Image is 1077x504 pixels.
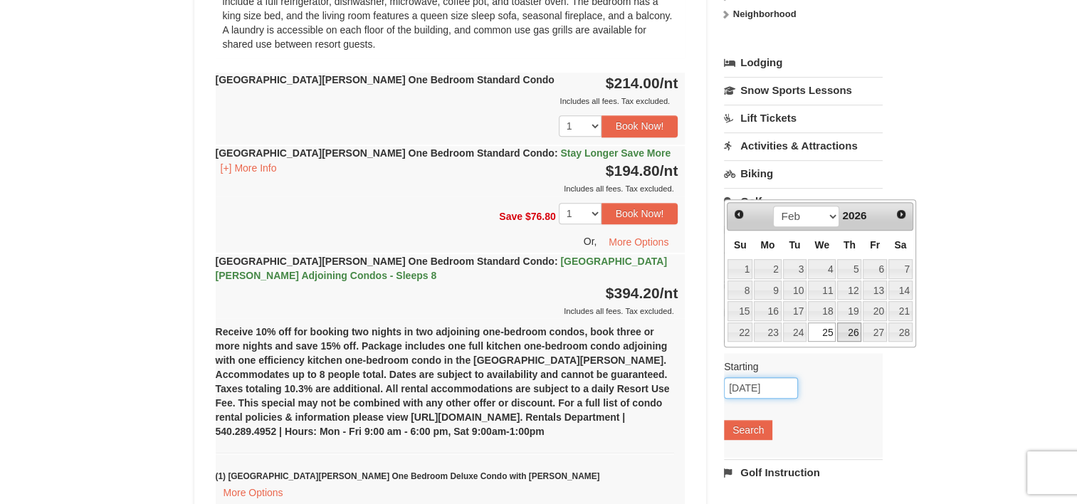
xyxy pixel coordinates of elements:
a: Lift Tickets [724,105,883,131]
button: More Options [599,231,678,253]
a: Prev [729,204,749,224]
a: 18 [808,301,836,321]
span: Thursday [844,239,856,251]
button: Book Now! [601,203,678,224]
a: 14 [888,280,913,300]
strong: [GEOGRAPHIC_DATA][PERSON_NAME] One Bedroom Standard Condo [216,256,667,281]
a: 26 [837,322,861,342]
a: 9 [754,280,781,300]
span: 2026 [842,209,866,221]
span: Stay Longer Save More [560,147,671,159]
a: 8 [727,280,752,300]
span: $394.20 [606,285,660,301]
span: /nt [660,75,678,91]
a: 6 [863,259,887,279]
div: Includes all fees. Tax excluded. [216,304,678,318]
a: 5 [837,259,861,279]
label: Starting [724,359,872,374]
a: Next [891,204,911,224]
span: /nt [660,285,678,301]
strong: Neighborhood [733,9,797,19]
span: Tuesday [789,239,800,251]
a: 10 [783,280,807,300]
strong: $214.00 [606,75,678,91]
a: Golf Instruction [724,459,883,485]
div: Includes all fees. Tax excluded. [216,94,678,108]
a: 20 [863,301,887,321]
a: Golf [724,188,883,214]
a: 23 [754,322,781,342]
a: 11 [808,280,836,300]
span: Save [499,210,522,221]
span: Next [895,209,907,220]
span: /nt [660,162,678,179]
a: 3 [783,259,807,279]
a: Lodging [724,50,883,75]
a: 24 [783,322,807,342]
span: Friday [870,239,880,251]
a: 13 [863,280,887,300]
a: 15 [727,301,752,321]
span: : [555,147,558,159]
span: Sunday [734,239,747,251]
span: Monday [760,239,774,251]
a: 28 [888,322,913,342]
button: More Options [216,483,291,502]
a: 21 [888,301,913,321]
button: Search [724,420,772,440]
a: 1 [727,259,752,279]
a: 2 [754,259,781,279]
strong: [GEOGRAPHIC_DATA][PERSON_NAME] One Bedroom Standard Condo [216,74,555,85]
span: Saturday [894,239,906,251]
span: Prev [733,209,745,220]
a: Biking [724,160,883,187]
div: Includes all fees. Tax excluded. [216,182,678,196]
a: 22 [727,322,752,342]
a: Snow Sports Lessons [724,77,883,103]
a: 27 [863,322,887,342]
span: Or, [584,236,597,247]
span: : [555,256,558,267]
span: Wednesday [814,239,829,251]
strong: [GEOGRAPHIC_DATA][PERSON_NAME] One Bedroom Standard Condo [216,147,671,159]
a: 7 [888,259,913,279]
a: 16 [754,301,781,321]
a: Activities & Attractions [724,132,883,159]
button: [+] More Info [216,160,282,176]
span: [GEOGRAPHIC_DATA][PERSON_NAME] Adjoining Condos - Sleeps 8 [216,256,667,281]
a: 12 [837,280,861,300]
span: $194.80 [606,162,660,179]
a: 19 [837,301,861,321]
span: $76.80 [525,210,556,221]
a: 17 [783,301,807,321]
button: Book Now! [601,115,678,137]
a: 4 [808,259,836,279]
a: 25 [808,322,836,342]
